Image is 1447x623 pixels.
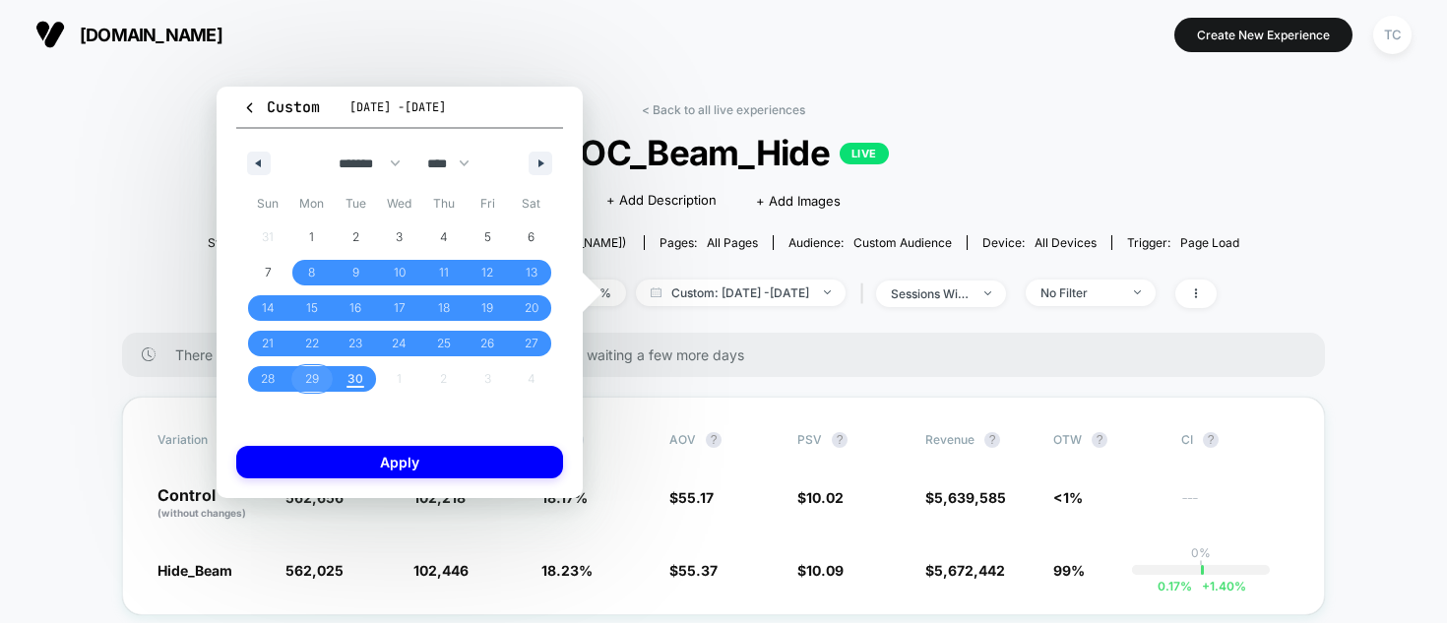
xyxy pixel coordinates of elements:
[707,235,758,250] span: all pages
[334,255,378,290] button: 9
[349,290,361,326] span: 16
[509,188,553,219] span: Sat
[378,326,422,361] button: 24
[1202,579,1210,593] span: +
[509,290,553,326] button: 20
[334,326,378,361] button: 23
[334,361,378,397] button: 30
[525,326,538,361] span: 27
[481,255,493,290] span: 12
[855,280,876,308] span: |
[484,219,491,255] span: 5
[378,188,422,219] span: Wed
[967,235,1111,250] span: Device:
[175,346,1286,363] span: There are still no statistically significant results. We recommend waiting a few more days
[669,432,696,447] span: AOV
[246,361,290,397] button: 28
[853,235,952,250] span: Custom Audience
[526,255,537,290] span: 13
[334,219,378,255] button: 2
[466,255,510,290] button: 12
[305,326,319,361] span: 22
[1199,560,1203,575] p: |
[1181,432,1290,448] span: CI
[806,562,844,579] span: 10.09
[1191,545,1211,560] p: 0%
[1367,15,1417,55] button: TC
[480,326,494,361] span: 26
[466,326,510,361] button: 26
[261,361,275,397] span: 28
[35,20,65,49] img: Visually logo
[246,188,290,219] span: Sun
[806,489,844,506] span: 10.02
[421,290,466,326] button: 18
[1092,432,1107,448] button: ?
[305,361,319,397] span: 29
[421,219,466,255] button: 4
[306,290,318,326] span: 15
[396,219,403,255] span: 3
[394,255,406,290] span: 10
[308,255,315,290] span: 8
[934,489,1006,506] span: 5,639,585
[660,235,758,250] div: Pages:
[788,235,952,250] div: Audience:
[925,432,975,447] span: Revenue
[651,287,661,297] img: calendar
[1373,16,1412,54] div: TC
[541,562,593,579] span: 18.23 %
[606,191,717,211] span: + Add Description
[290,326,335,361] button: 22
[352,219,359,255] span: 2
[246,290,290,326] button: 14
[421,188,466,219] span: Thu
[348,326,362,361] span: 23
[925,562,1005,579] span: $
[636,280,846,306] span: Custom: [DATE] - [DATE]
[1053,432,1162,448] span: OTW
[797,489,844,506] span: $
[925,489,1006,506] span: $
[290,290,335,326] button: 15
[378,255,422,290] button: 10
[421,326,466,361] button: 25
[438,290,450,326] span: 18
[413,562,469,579] span: 102,446
[1035,235,1097,250] span: all devices
[1134,290,1141,294] img: end
[934,562,1005,579] span: 5,672,442
[157,432,266,448] span: Variation
[466,219,510,255] button: 5
[1180,235,1239,250] span: Page Load
[262,326,274,361] span: 21
[509,255,553,290] button: 13
[392,326,407,361] span: 24
[678,489,714,506] span: 55.17
[678,562,718,579] span: 55.37
[290,361,335,397] button: 29
[157,562,232,579] span: Hide_Beam
[440,219,448,255] span: 4
[378,219,422,255] button: 3
[466,290,510,326] button: 19
[509,326,553,361] button: 27
[236,96,563,129] button: Custom[DATE] -[DATE]
[891,286,970,301] div: sessions with impression
[840,143,889,164] p: LIVE
[352,255,359,290] span: 9
[642,102,805,117] a: < Back to all live experiences
[334,290,378,326] button: 16
[290,255,335,290] button: 8
[528,219,535,255] span: 6
[290,188,335,219] span: Mon
[349,99,446,115] span: [DATE] - [DATE]
[246,255,290,290] button: 7
[260,132,1188,173] span: POC_Beam_Hide
[984,291,991,295] img: end
[1181,492,1290,521] span: ---
[824,290,831,294] img: end
[1174,18,1353,52] button: Create New Experience
[1040,285,1119,300] div: No Filter
[246,326,290,361] button: 21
